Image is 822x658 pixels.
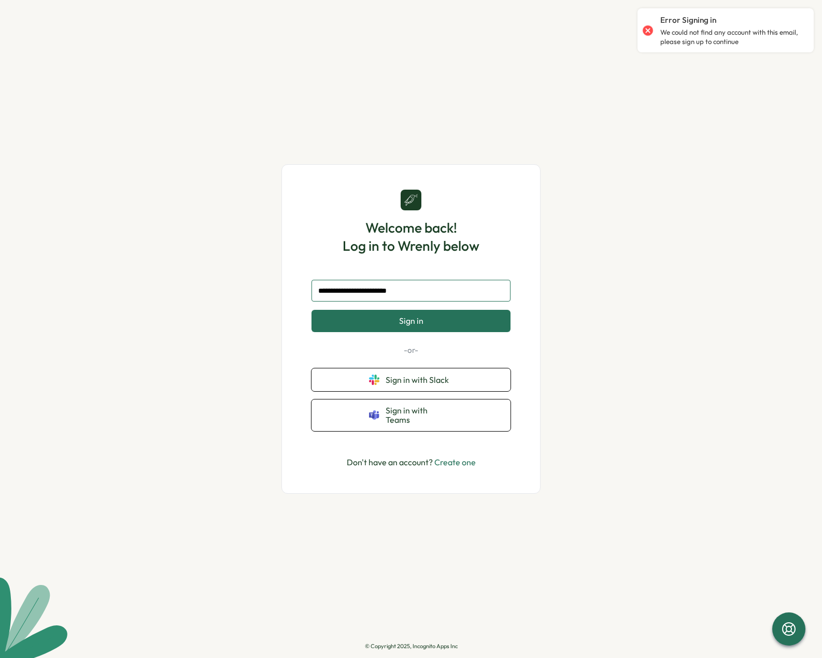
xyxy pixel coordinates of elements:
[311,399,511,431] button: Sign in with Teams
[386,375,453,384] span: Sign in with Slack
[311,345,511,356] p: -or-
[434,457,476,467] a: Create one
[660,28,803,46] p: We could not find any account with this email, please sign up to continue
[399,316,423,325] span: Sign in
[365,643,458,650] p: © Copyright 2025, Incognito Apps Inc
[343,219,479,255] h1: Welcome back! Log in to Wrenly below
[311,368,511,391] button: Sign in with Slack
[386,406,453,425] span: Sign in with Teams
[311,310,511,332] button: Sign in
[660,15,716,26] p: Error Signing in
[347,456,476,469] p: Don't have an account?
